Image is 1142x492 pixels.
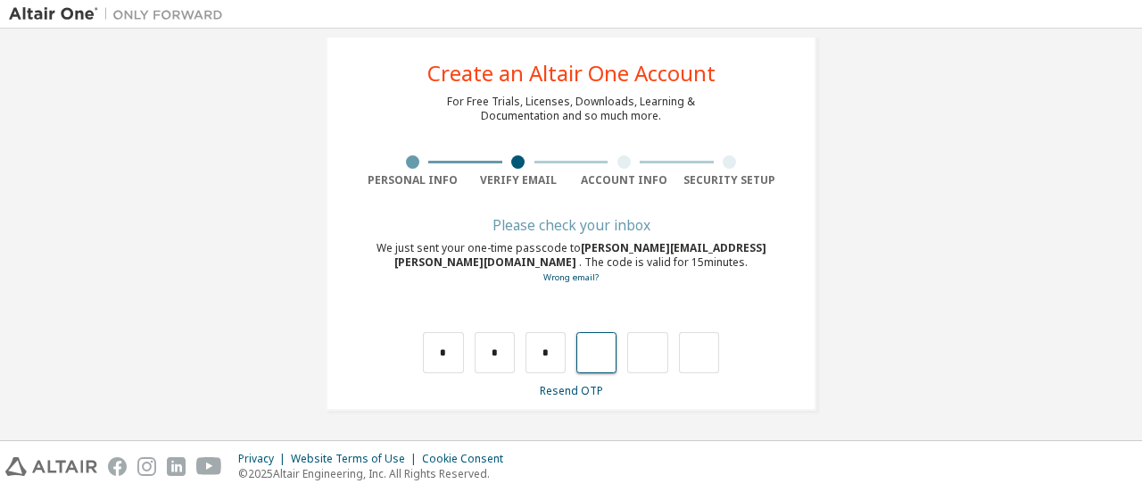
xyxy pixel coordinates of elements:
div: Account Info [571,173,677,188]
div: Please check your inbox [360,220,782,230]
img: instagram.svg [137,457,156,476]
img: youtube.svg [196,457,222,476]
img: altair_logo.svg [5,457,97,476]
a: Resend OTP [540,383,603,398]
img: Altair One [9,5,232,23]
div: Create an Altair One Account [427,63,716,84]
p: © 2025 Altair Engineering, Inc. All Rights Reserved. [238,466,514,481]
div: For Free Trials, Licenses, Downloads, Learning & Documentation and so much more. [447,95,695,123]
div: Privacy [238,452,291,466]
div: Security Setup [677,173,783,188]
div: Cookie Consent [422,452,514,466]
a: Go back to the registration form [543,271,599,283]
div: Verify Email [466,173,572,188]
img: facebook.svg [108,457,127,476]
div: Personal Info [360,173,466,188]
div: Website Terms of Use [291,452,422,466]
span: [PERSON_NAME][EMAIL_ADDRESS][PERSON_NAME][DOMAIN_NAME] [394,240,766,270]
div: We just sent your one-time passcode to . The code is valid for 15 minutes. [360,241,782,285]
img: linkedin.svg [167,457,186,476]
